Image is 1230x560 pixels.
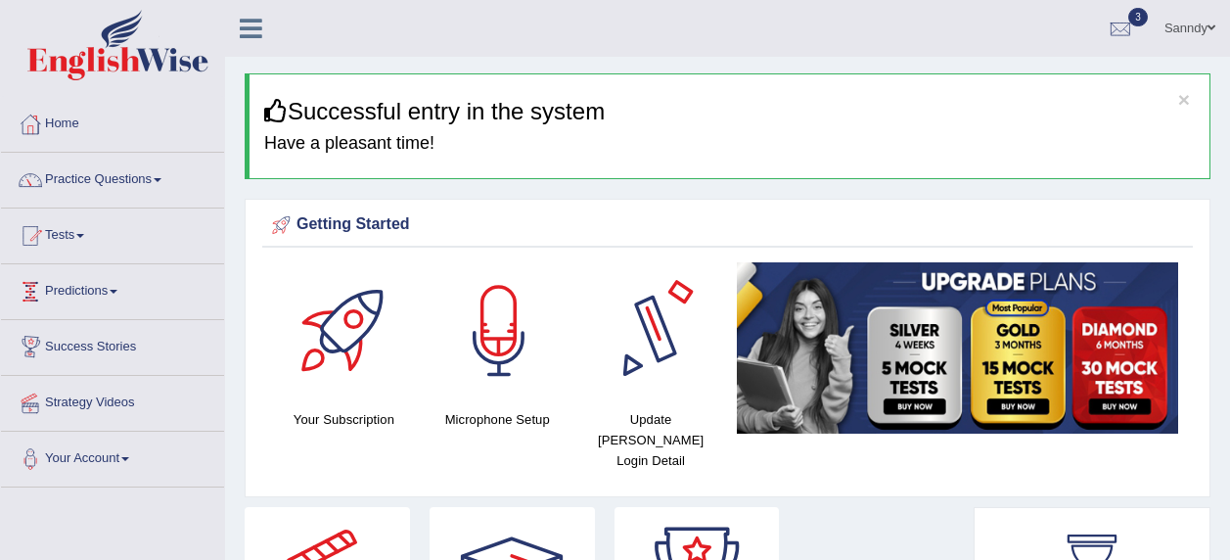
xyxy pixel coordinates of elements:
h4: Microphone Setup [431,409,565,430]
h4: Have a pleasant time! [264,134,1195,154]
img: small5.jpg [737,262,1178,433]
div: Getting Started [267,210,1188,240]
a: Success Stories [1,320,224,369]
h3: Successful entry in the system [264,99,1195,124]
button: × [1178,89,1190,110]
a: Your Account [1,432,224,481]
h4: Update [PERSON_NAME] Login Detail [584,409,718,471]
a: Home [1,97,224,146]
a: Predictions [1,264,224,313]
a: Tests [1,209,224,257]
h4: Your Subscription [277,409,411,430]
span: 3 [1128,8,1148,26]
a: Strategy Videos [1,376,224,425]
a: Practice Questions [1,153,224,202]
